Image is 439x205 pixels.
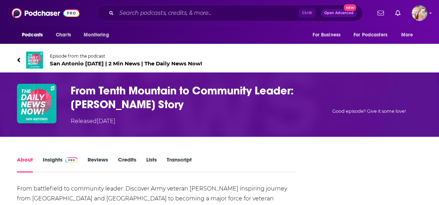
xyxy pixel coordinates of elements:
button: open menu [79,28,118,42]
img: San Antonio Today | 2 Min News | The Daily News Now! [26,52,43,69]
span: San Antonio [DATE] | 2 Min News | The Daily News Now! [50,60,202,67]
button: open menu [17,28,52,42]
h1: From Tenth Mountain to Community Leader: Earl Fontenot's Story [71,84,305,111]
img: From Tenth Mountain to Community Leader: Earl Fontenot's Story [17,84,57,123]
a: InsightsPodchaser Pro [43,156,78,172]
span: Good episode? Give it some love! [332,109,406,114]
a: Show notifications dropdown [392,7,403,19]
a: Lists [146,156,157,172]
a: Credits [118,156,136,172]
button: Show profile menu [412,5,427,21]
span: For Podcasters [354,30,387,40]
span: Podcasts [22,30,43,40]
button: open menu [396,28,422,42]
a: About [17,156,33,172]
span: For Business [313,30,340,40]
a: Charts [51,28,75,42]
div: Search podcasts, credits, & more... [97,5,363,21]
img: Podchaser Pro [65,157,78,163]
a: Transcript [167,156,192,172]
a: Show notifications dropdown [375,7,387,19]
span: More [401,30,413,40]
div: Released [DATE] [71,117,115,125]
span: Open Advanced [324,11,354,15]
span: Monitoring [84,30,109,40]
span: New [344,4,356,11]
span: Logged in as kmccue [412,5,427,21]
span: Charts [56,30,71,40]
a: Reviews [88,156,108,172]
button: open menu [349,28,398,42]
span: Episode from the podcast [50,53,202,59]
span: Ctrl K [299,8,315,18]
input: Search podcasts, credits, & more... [117,7,299,19]
img: User Profile [412,5,427,21]
a: San Antonio Today | 2 Min News | The Daily News Now!Episode from the podcastSan Antonio [DATE] | ... [17,52,422,69]
button: Open AdvancedNew [321,9,357,17]
button: open menu [308,28,349,42]
img: Podchaser - Follow, Share and Rate Podcasts [12,6,79,20]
